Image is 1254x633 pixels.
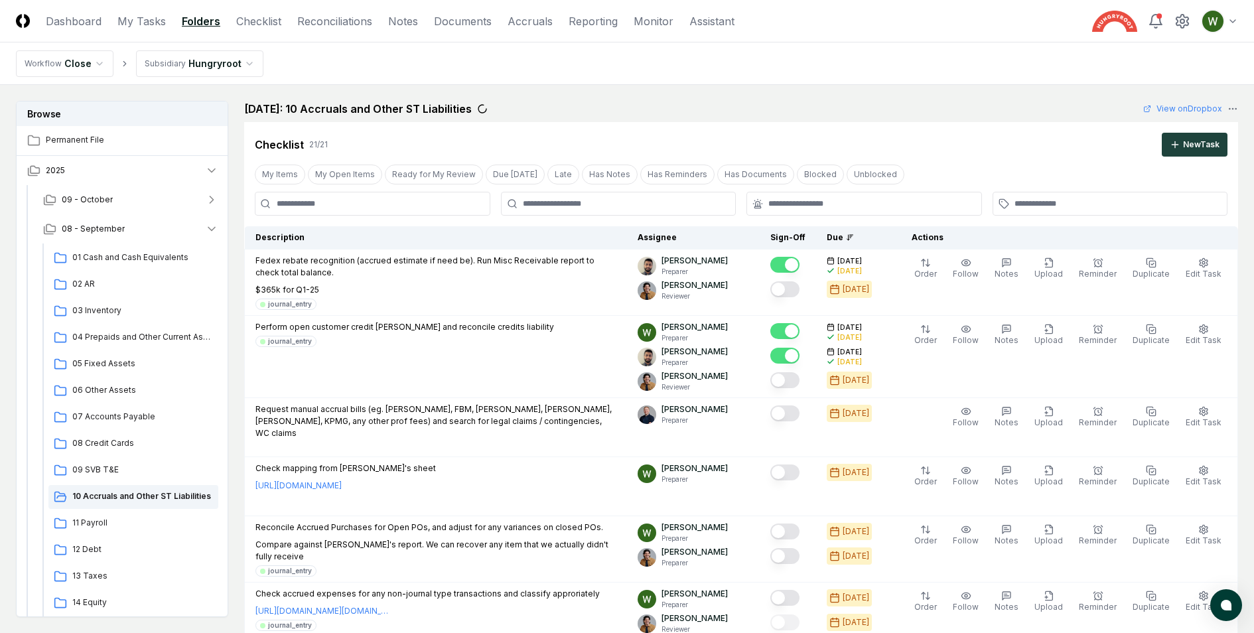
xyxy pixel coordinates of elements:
[837,266,862,276] div: [DATE]
[662,346,728,358] p: [PERSON_NAME]
[1034,602,1063,612] span: Upload
[912,588,940,616] button: Order
[662,267,728,277] p: Preparer
[255,255,616,279] p: Fedex rebate recognition (accrued estimate if need be). Run Misc Receivable report to check total...
[1076,588,1119,616] button: Reminder
[1034,535,1063,545] span: Upload
[638,281,656,300] img: ACg8ocIj8Ed1971QfF93IUVvJX6lPm3y0CRToLvfAg4p8TYQk6NAZIo=s96-c
[182,13,220,29] a: Folders
[255,137,304,153] div: Checklist
[662,600,728,610] p: Preparer
[914,476,937,486] span: Order
[16,14,30,28] img: Logo
[662,321,728,333] p: [PERSON_NAME]
[950,588,981,616] button: Follow
[638,464,656,483] img: ACg8ocIK_peNeqvot3Ahh9567LsVhi0q3GD2O_uFDzmfmpbAfkCWeQ=s96-c
[48,591,218,615] a: 14 Equity
[662,588,728,600] p: [PERSON_NAME]
[662,291,728,301] p: Reviewer
[912,462,940,490] button: Order
[912,321,940,349] button: Order
[950,255,981,283] button: Follow
[992,321,1021,349] button: Notes
[1076,462,1119,490] button: Reminder
[662,358,728,368] p: Preparer
[48,432,218,456] a: 08 Credit Cards
[1202,11,1223,32] img: ACg8ocIK_peNeqvot3Ahh9567LsVhi0q3GD2O_uFDzmfmpbAfkCWeQ=s96-c
[638,405,656,424] img: ACg8ocLvq7MjQV6RZF1_Z8o96cGG_vCwfvrLdMx8PuJaibycWA8ZaAE=s96-c
[255,539,616,563] p: Compare against [PERSON_NAME]'s report. We can recover any item that we actually didn't fully rec...
[662,279,728,291] p: [PERSON_NAME]
[48,352,218,376] a: 05 Fixed Assets
[662,333,728,343] p: Preparer
[770,590,800,606] button: Mark complete
[662,370,728,382] p: [PERSON_NAME]
[995,417,1018,427] span: Notes
[914,269,937,279] span: Order
[1079,335,1117,345] span: Reminder
[640,165,715,184] button: Has Reminders
[48,299,218,323] a: 03 Inventory
[72,411,213,423] span: 07 Accounts Payable
[1133,335,1170,345] span: Duplicate
[950,321,981,349] button: Follow
[995,476,1018,486] span: Notes
[1079,602,1117,612] span: Reminder
[992,522,1021,549] button: Notes
[72,517,213,529] span: 11 Payroll
[255,462,436,474] p: Check mapping from [PERSON_NAME]'s sheet
[770,257,800,273] button: Mark complete
[1183,588,1224,616] button: Edit Task
[638,323,656,342] img: ACg8ocIK_peNeqvot3Ahh9567LsVhi0q3GD2O_uFDzmfmpbAfkCWeQ=s96-c
[308,165,382,184] button: My Open Items
[72,278,213,290] span: 02 AR
[662,462,728,474] p: [PERSON_NAME]
[62,223,125,235] span: 08 - September
[582,165,638,184] button: Has Notes
[1186,417,1221,427] span: Edit Task
[638,524,656,542] img: ACg8ocIK_peNeqvot3Ahh9567LsVhi0q3GD2O_uFDzmfmpbAfkCWeQ=s96-c
[992,462,1021,490] button: Notes
[843,550,869,562] div: [DATE]
[255,522,616,533] p: Reconcile Accrued Purchases for Open POs, and adjust for any variances on closed POs.
[770,464,800,480] button: Mark complete
[797,165,844,184] button: Blocked
[385,165,483,184] button: Ready for My Review
[950,462,981,490] button: Follow
[48,273,218,297] a: 02 AR
[843,616,869,628] div: [DATE]
[1133,417,1170,427] span: Duplicate
[434,13,492,29] a: Documents
[662,533,728,543] p: Preparer
[717,165,794,184] button: Has Documents
[1133,602,1170,612] span: Duplicate
[245,226,628,249] th: Description
[48,246,218,270] a: 01 Cash and Cash Equivalents
[837,256,862,266] span: [DATE]
[770,524,800,539] button: Mark complete
[827,232,880,244] div: Due
[914,602,937,612] span: Order
[950,522,981,549] button: Follow
[770,323,800,339] button: Mark complete
[255,403,616,439] p: Request manual accrual bills (eg. [PERSON_NAME], FBM, [PERSON_NAME], [PERSON_NAME], [PERSON_NAME]...
[33,214,229,244] button: 08 - September
[638,348,656,366] img: d09822cc-9b6d-4858-8d66-9570c114c672_214030b4-299a-48fd-ad93-fc7c7aef54c6.png
[1162,133,1227,157] button: NewTask
[662,382,728,392] p: Reviewer
[1130,255,1172,283] button: Duplicate
[770,548,800,564] button: Mark complete
[1186,335,1221,345] span: Edit Task
[1186,535,1221,545] span: Edit Task
[770,372,800,388] button: Mark complete
[1032,403,1066,431] button: Upload
[268,336,312,346] div: journal_entry
[662,403,728,415] p: [PERSON_NAME]
[662,558,728,568] p: Preparer
[953,535,979,545] span: Follow
[297,13,372,29] a: Reconciliations
[1034,476,1063,486] span: Upload
[843,374,869,386] div: [DATE]
[72,570,213,582] span: 13 Taxes
[1130,403,1172,431] button: Duplicate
